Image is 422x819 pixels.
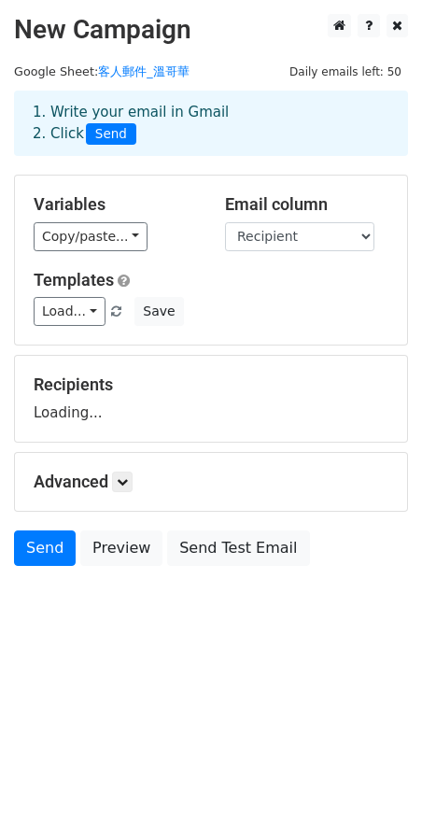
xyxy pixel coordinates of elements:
span: Daily emails left: 50 [283,62,408,82]
h2: New Campaign [14,14,408,46]
div: 1. Write your email in Gmail 2. Click [19,102,403,145]
small: Google Sheet: [14,64,190,78]
a: Preview [80,530,162,566]
h5: Advanced [34,472,388,492]
a: Daily emails left: 50 [283,64,408,78]
a: Send Test Email [167,530,309,566]
h5: Email column [225,194,388,215]
a: Load... [34,297,105,326]
h5: Variables [34,194,197,215]
h5: Recipients [34,374,388,395]
a: Send [14,530,76,566]
a: 客人郵件_溫哥華 [98,64,189,78]
button: Save [134,297,183,326]
a: Templates [34,270,114,289]
a: Copy/paste... [34,222,148,251]
div: Loading... [34,374,388,423]
span: Send [86,123,136,146]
